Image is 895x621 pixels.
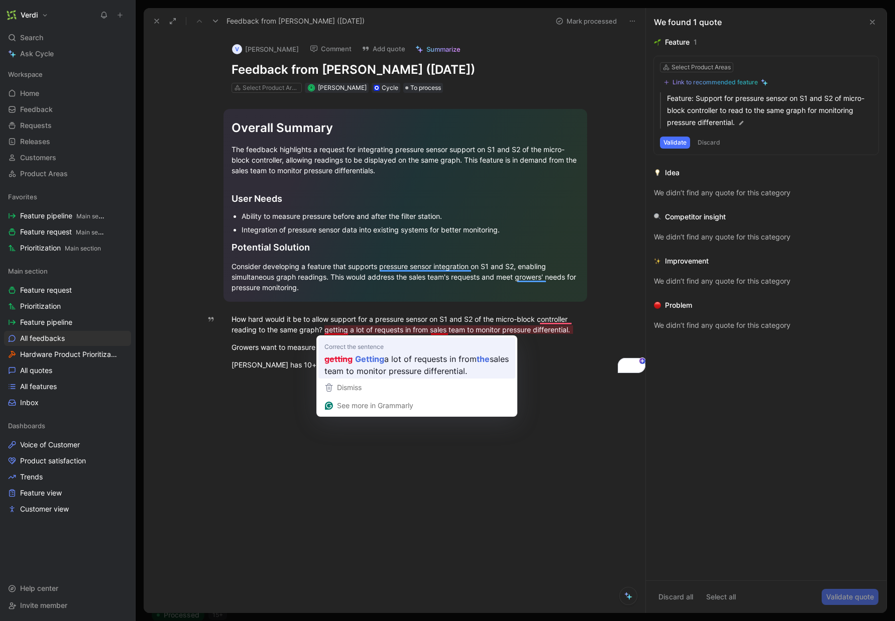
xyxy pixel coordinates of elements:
[4,453,131,468] a: Product satisfaction
[20,584,58,592] span: Help center
[426,45,461,54] span: Summarize
[654,319,878,331] div: We didn’t find any quote for this category
[20,32,43,44] span: Search
[4,102,131,117] a: Feedback
[410,83,441,93] span: To process
[8,421,45,431] span: Dashboards
[411,42,465,56] button: Summarize
[403,83,443,93] div: To process
[673,78,758,86] div: Link to recommended feature
[4,189,131,204] div: Favorites
[20,211,106,221] span: Feature pipeline
[20,120,52,131] span: Requests
[654,589,698,605] button: Discard all
[4,437,131,452] a: Voice of Customer
[694,36,697,48] div: 1
[4,363,131,378] a: All quotes
[76,212,113,220] span: Main section
[665,211,726,223] div: Competitor insight
[4,418,131,433] div: Dashboards
[20,301,61,311] span: Prioritization
[4,8,51,22] button: VerdiVerdi
[694,137,724,149] button: Discard
[20,601,67,609] span: Invite member
[665,299,692,311] div: Problem
[665,255,709,267] div: Improvement
[4,46,131,61] a: Ask Cycle
[20,398,39,408] span: Inbox
[4,166,131,181] a: Product Areas
[4,379,131,394] a: All features
[4,418,131,517] div: DashboardsVoice of CustomerProduct satisfactionTrendsFeature viewCustomer view
[357,42,410,56] button: Add quote
[4,469,131,484] a: Trends
[232,342,579,352] div: Growers want to measure pressure before and after the filter station.
[20,365,52,376] span: All quotes
[308,85,314,90] div: R
[20,349,118,359] span: Hardware Product Prioritization
[654,213,661,220] img: 🔍
[20,48,54,60] span: Ask Cycle
[227,15,365,27] span: Feedback from [PERSON_NAME] ([DATE])
[4,150,131,165] a: Customers
[8,69,43,79] span: Workspace
[4,395,131,410] a: Inbox
[232,119,579,137] div: Overall Summary
[242,211,579,221] div: Ability to measure pressure before and after the filter station.
[65,244,101,252] span: Main section
[7,10,17,20] img: Verdi
[665,36,690,48] div: Feature
[20,440,80,450] span: Voice of Customer
[672,62,731,72] div: Select Product Areas
[738,119,745,127] img: pen.svg
[20,104,53,114] span: Feedback
[4,264,131,279] div: Main section
[4,283,131,298] a: Feature request
[318,84,367,91] span: [PERSON_NAME]
[4,347,131,362] a: Hardware Product Prioritization
[20,285,72,295] span: Feature request
[4,315,131,330] a: Feature pipeline
[20,153,56,163] span: Customers
[4,581,131,596] div: Help center
[4,208,131,223] a: Feature pipelineMain section
[654,258,661,265] img: ✨
[232,62,579,78] h1: Feedback from [PERSON_NAME] ([DATE])
[20,169,68,179] span: Product Areas
[232,192,579,205] div: User Needs
[20,504,69,514] span: Customer view
[8,266,48,276] span: Main section
[232,314,579,335] div: How hard would it be to allow support for a pressure sensor on S1 and S2 of the micro-block contr...
[660,76,771,88] button: Link to recommended feature
[20,333,65,343] span: All feedbacks
[4,299,131,314] a: Prioritization
[4,485,131,501] a: Feature view
[228,42,303,57] button: V[PERSON_NAME]
[20,382,57,392] span: All features
[232,240,579,254] div: Potential Solution
[4,134,131,149] a: Releases
[4,331,131,346] a: All feedbacks
[232,44,242,54] div: V
[654,16,722,28] div: We found 1 quote
[232,359,579,370] div: [PERSON_NAME] has 10+ quotes for selling this solution.
[665,167,680,179] div: Idea
[551,14,621,28] button: Mark processed
[4,86,131,101] a: Home
[20,243,101,254] span: Prioritization
[4,118,131,133] a: Requests
[822,589,878,605] button: Validate quote
[667,92,872,129] p: Feature: Support for pressure sensor on S1 and S2 of micro-block controller to read to the same g...
[4,240,131,256] a: PrioritizationMain section
[20,137,50,147] span: Releases
[8,192,37,202] span: Favorites
[243,83,299,93] div: Select Product Areas
[4,224,131,239] a: Feature requestMain section
[654,39,661,46] img: 🌱
[20,317,72,327] span: Feature pipeline
[232,144,579,176] div: The feedback highlights a request for integrating pressure sensor support on S1 and S2 of the mic...
[4,502,131,517] a: Customer view
[21,11,38,20] h1: Verdi
[4,30,131,45] div: Search
[4,598,131,613] div: Invite member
